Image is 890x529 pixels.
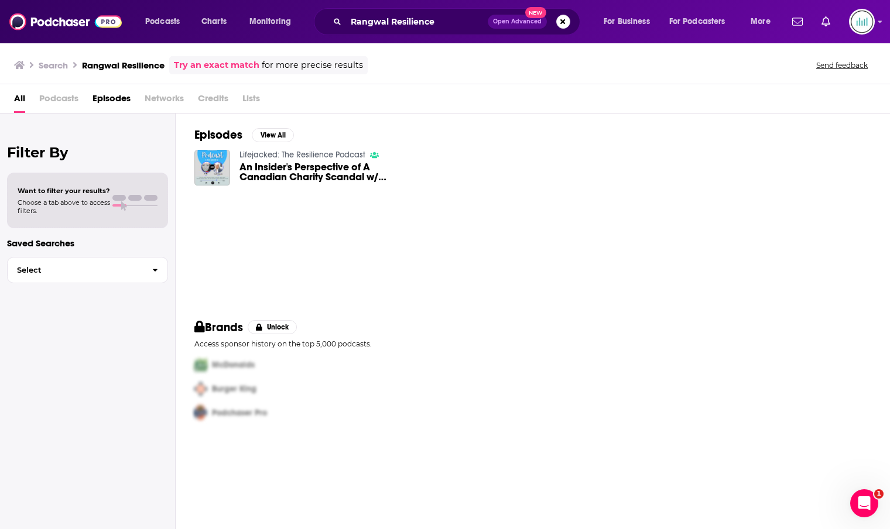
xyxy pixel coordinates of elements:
[39,89,78,113] span: Podcasts
[595,12,665,31] button: open menu
[788,12,807,32] a: Show notifications dropdown
[194,128,294,142] a: EpisodesView All
[742,12,785,31] button: open menu
[669,13,725,30] span: For Podcasters
[190,401,212,425] img: Third Pro Logo
[145,89,184,113] span: Networks
[242,89,260,113] span: Lists
[751,13,771,30] span: More
[817,12,835,32] a: Show notifications dropdown
[194,128,242,142] h2: Episodes
[493,19,542,25] span: Open Advanced
[137,12,195,31] button: open menu
[849,9,875,35] span: Logged in as podglomerate
[18,187,110,195] span: Want to filter your results?
[212,408,267,418] span: Podchaser Pro
[849,9,875,35] button: Show profile menu
[145,13,180,30] span: Podcasts
[7,257,168,283] button: Select
[93,89,131,113] a: Episodes
[850,489,878,517] iframe: Intercom live chat
[82,60,165,71] h3: Rangwal Resilience
[212,384,256,394] span: Burger King
[9,11,122,33] img: Podchaser - Follow, Share and Rate Podcasts
[239,150,365,160] a: Lifejacked: The Resilience Podcast
[7,238,168,249] p: Saved Searches
[525,7,546,18] span: New
[14,89,25,113] a: All
[190,377,212,401] img: Second Pro Logo
[8,266,143,274] span: Select
[849,9,875,35] img: User Profile
[241,12,306,31] button: open menu
[212,360,255,370] span: McDonalds
[39,60,68,71] h3: Search
[194,320,243,335] h2: Brands
[488,15,547,29] button: Open AdvancedNew
[252,128,294,142] button: View All
[262,59,363,72] span: for more precise results
[249,13,291,30] span: Monitoring
[18,198,110,215] span: Choose a tab above to access filters.
[604,13,650,30] span: For Business
[248,320,297,334] button: Unlock
[346,12,488,31] input: Search podcasts, credits, & more...
[662,12,742,31] button: open menu
[325,8,591,35] div: Search podcasts, credits, & more...
[239,162,411,182] span: An Insider's Perspective of A Canadian Charity Scandal w/ [PERSON_NAME]
[174,59,259,72] a: Try an exact match
[7,144,168,161] h2: Filter By
[874,489,884,499] span: 1
[813,60,871,70] button: Send feedback
[198,89,228,113] span: Credits
[194,339,871,348] p: Access sponsor history on the top 5,000 podcasts.
[190,353,212,377] img: First Pro Logo
[201,13,227,30] span: Charts
[239,162,411,182] a: An Insider's Perspective of A Canadian Charity Scandal w/ Tawfiq Rangwala
[194,150,230,186] img: An Insider's Perspective of A Canadian Charity Scandal w/ Tawfiq Rangwala
[194,12,234,31] a: Charts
